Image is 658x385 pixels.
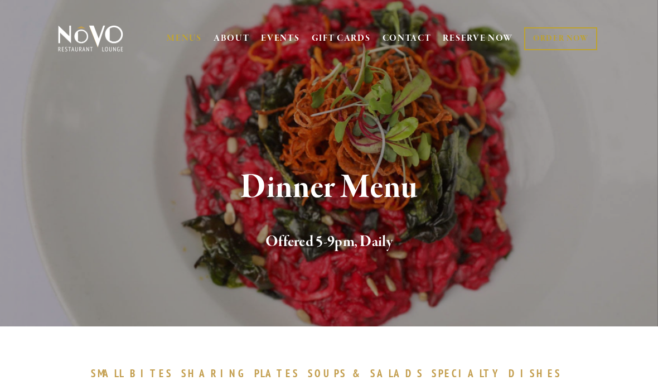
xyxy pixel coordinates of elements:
[254,367,299,380] span: PLATES
[261,33,299,44] a: EVENTS
[167,33,202,44] a: MENUS
[432,367,503,380] span: SPECIALTY
[308,367,429,380] a: SOUPS&SALADS
[181,367,305,380] a: SHARINGPLATES
[56,25,125,52] img: Novo Restaurant &amp; Lounge
[91,367,178,380] a: SMALLBITES
[72,230,586,254] h2: Offered 5-9pm, Daily
[91,367,124,380] span: SMALL
[432,367,567,380] a: SPECIALTYDISHES
[181,367,249,380] span: SHARING
[352,367,365,380] span: &
[312,28,371,49] a: GIFT CARDS
[72,170,586,206] h1: Dinner Menu
[524,27,597,50] a: ORDER NOW
[370,367,424,380] span: SALADS
[443,28,513,49] a: RESERVE NOW
[383,28,432,49] a: CONTACT
[509,367,562,380] span: DISHES
[214,33,250,44] a: ABOUT
[308,367,347,380] span: SOUPS
[130,367,173,380] span: BITES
